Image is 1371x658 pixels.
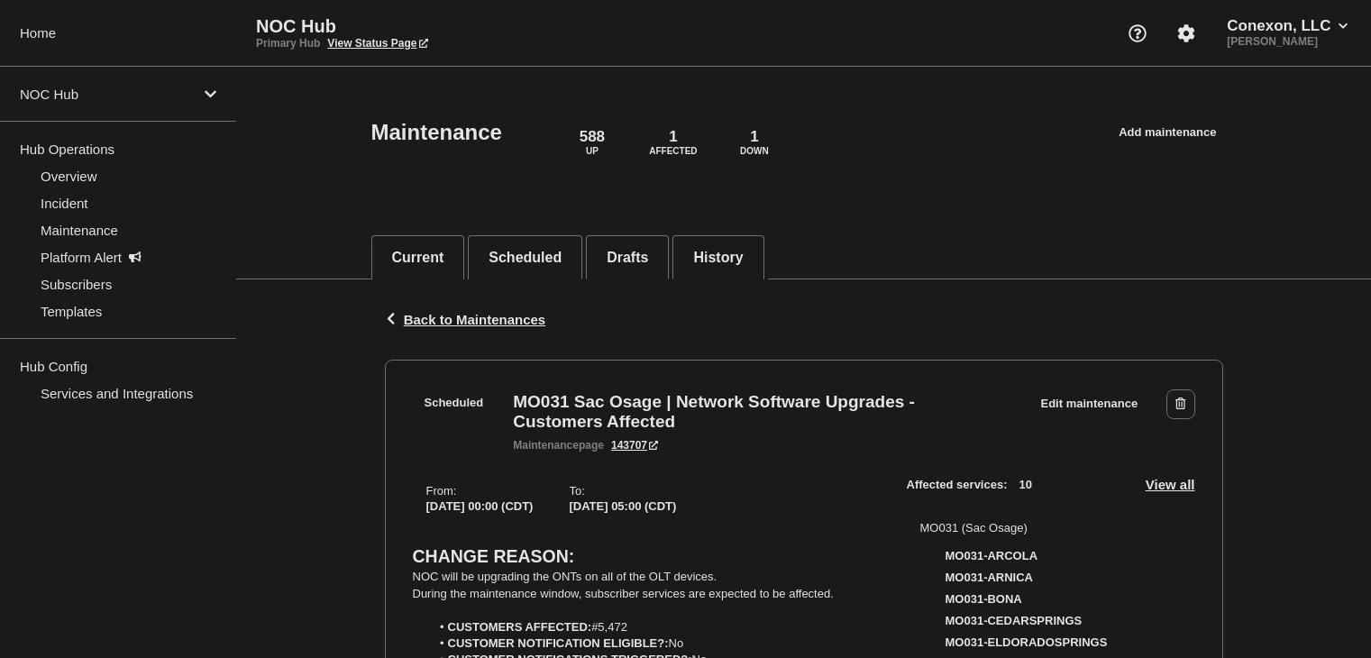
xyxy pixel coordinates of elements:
button: Conexon, LLC [1223,17,1351,35]
span: MO031-ARCOLA [946,549,1038,563]
button: Scheduled [489,250,562,266]
p: To : [569,484,676,498]
div: affected [920,571,935,585]
button: Support [1119,14,1156,52]
span: MO031-BONA [946,592,1022,607]
p: 1 [669,128,677,146]
p: Down [740,146,769,156]
span: MO031-CEDARSPRINGS [946,614,1083,628]
div: affected [920,635,935,650]
p: NOC Hub [20,87,193,102]
div: affected [920,614,935,628]
strong: CUSTOMER NOTIFICATION ELIGIBLE?: [448,636,669,650]
a: Add maintenance [1099,116,1236,150]
li: #5,472 [430,619,878,635]
button: History [693,250,743,266]
div: affected [664,110,682,128]
div: down [745,110,763,128]
p: page [513,439,604,452]
p: Up [586,146,599,156]
p: [PERSON_NAME] [1223,35,1351,48]
button: Account settings [1167,14,1205,52]
span: Back to Maintenances [404,312,546,327]
span: 10 [1008,474,1044,495]
p: During the maintenance window, subscriber services are expected to be affected. [413,586,878,602]
a: Edit maintenance [1020,388,1157,421]
li: No [430,635,878,652]
p: 1 [750,128,758,146]
p: NOC Hub [256,16,617,37]
span: Affected services: [907,474,1053,495]
button: Back to Maintenances [385,312,546,327]
button: Drafts [607,250,648,266]
p: NOC will be upgrading the ONTs on all of the OLT devices. [413,569,878,585]
strong: CHANGE REASON: [413,546,575,566]
div: up [583,110,601,128]
button: Current [392,250,444,266]
p: MO031 (Sac Osage) [920,521,1113,535]
div: affected [920,592,935,607]
a: 143707 [611,439,658,452]
span: MO031-ARNICA [946,571,1034,585]
span: MO031-ELDORADOSPRINGS [946,635,1108,650]
p: Primary Hub [256,37,320,50]
h3: MO031 Sac Osage | Network Software Upgrades - Customers Affected [513,392,1002,432]
p: From : [426,484,534,498]
h1: Maintenance [371,120,502,145]
span: maintenance [513,439,579,452]
button: View all [1146,474,1195,495]
strong: CUSTOMERS AFFECTED: [448,620,592,634]
p: Affected [649,146,697,156]
span: Scheduled [413,392,496,413]
span: [DATE] 05:00 (CDT) [569,499,676,513]
span: [DATE] 00:00 (CDT) [426,499,534,513]
a: View Status Page [327,37,427,50]
div: affected [920,549,935,563]
p: 588 [580,128,605,146]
